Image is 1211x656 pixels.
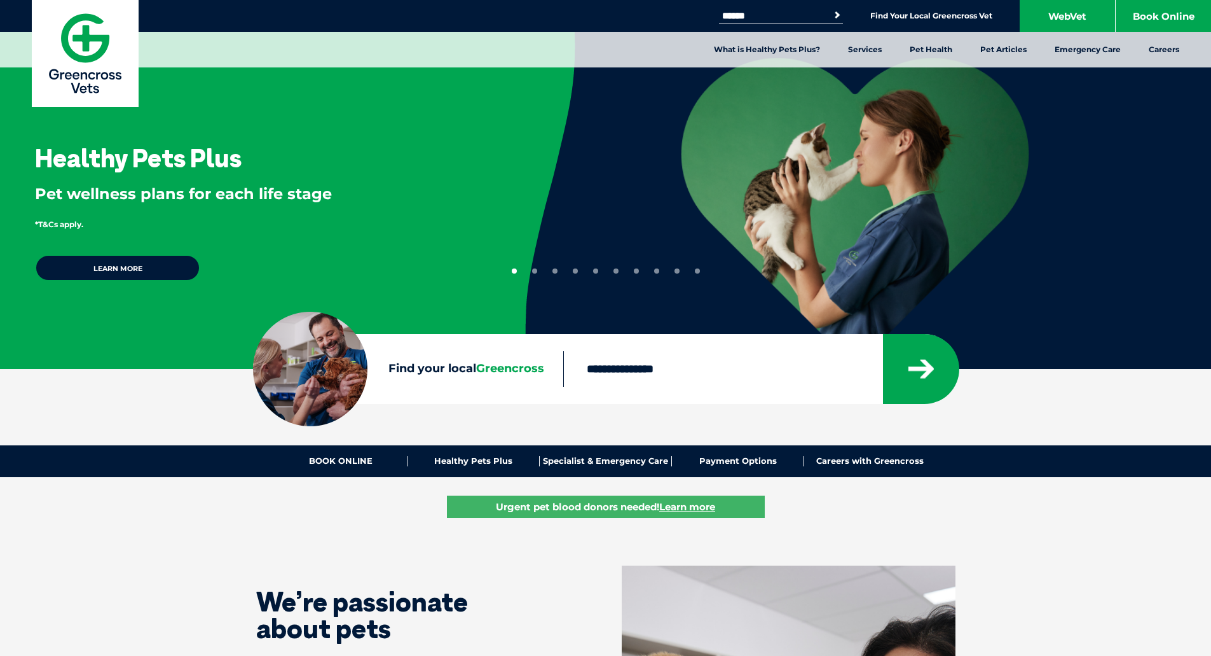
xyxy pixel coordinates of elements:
[512,269,517,274] button: 1 of 10
[35,255,200,281] a: Learn more
[35,145,242,171] h3: Healthy Pets Plus
[1041,32,1135,67] a: Emergency Care
[540,456,672,466] a: Specialist & Emergency Care
[447,496,765,518] a: Urgent pet blood donors needed!Learn more
[407,456,540,466] a: Healthy Pets Plus
[593,269,598,274] button: 5 of 10
[275,456,407,466] a: BOOK ONLINE
[831,9,844,22] button: Search
[552,269,558,274] button: 3 of 10
[654,269,659,274] button: 8 of 10
[896,32,966,67] a: Pet Health
[674,269,680,274] button: 9 of 10
[672,456,804,466] a: Payment Options
[613,269,619,274] button: 6 of 10
[573,269,578,274] button: 4 of 10
[256,589,523,642] h1: We’re passionate about pets
[700,32,834,67] a: What is Healthy Pets Plus?
[253,359,563,379] label: Find your local
[1135,32,1193,67] a: Careers
[870,11,992,21] a: Find Your Local Greencross Vet
[532,269,537,274] button: 2 of 10
[35,183,484,205] p: Pet wellness plans for each life stage
[834,32,896,67] a: Services
[659,501,715,513] u: Learn more
[634,269,639,274] button: 7 of 10
[804,456,936,466] a: Careers with Greencross
[35,220,83,229] span: *T&Cs apply.
[695,269,700,274] button: 10 of 10
[966,32,1041,67] a: Pet Articles
[476,361,544,375] span: Greencross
